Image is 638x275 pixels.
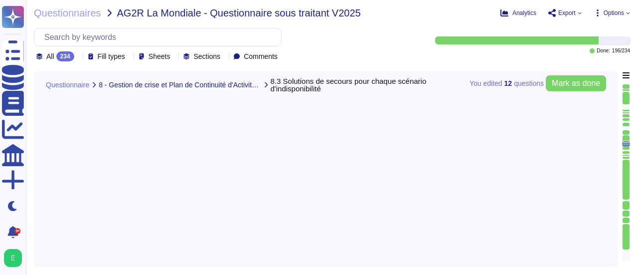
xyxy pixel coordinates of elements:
[34,8,101,18] span: Questionnaires
[46,53,54,60] span: All
[546,75,606,91] button: Mark as done
[14,228,20,234] div: 9+
[512,10,536,16] span: Analytics
[604,10,624,16] span: Options
[39,28,281,46] input: Search by keywords
[4,249,22,267] img: user
[504,80,512,87] b: 12
[597,48,610,53] span: Done:
[470,80,544,87] span: You edited question s
[117,8,361,18] span: AG2R La Mondiale - Questionnaire sous traitant V2025
[500,9,536,17] button: Analytics
[56,51,74,61] div: 234
[271,77,461,92] span: 8.3 Solutions de secours pour chaque scénario d'indisponibilité
[2,247,29,269] button: user
[99,81,261,88] span: 8 - Gestion de crise et Plan de Continuité d'Activité (PCA)
[244,53,278,60] span: Comments
[193,53,220,60] span: Sections
[552,79,600,87] span: Mark as done
[149,53,170,60] span: Sheets
[558,10,576,16] span: Export
[98,53,125,60] span: Fill types
[612,48,630,53] span: 196 / 234
[46,81,89,88] span: Questionnaire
